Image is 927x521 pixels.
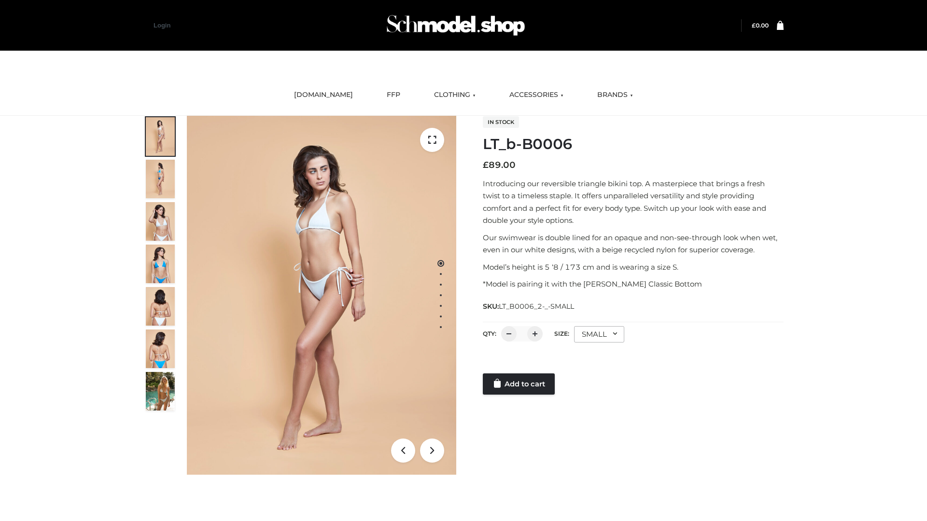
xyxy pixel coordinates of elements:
[287,84,360,106] a: [DOMAIN_NAME]
[146,287,175,326] img: ArielClassicBikiniTop_CloudNine_AzureSky_OW114ECO_7-scaled.jpg
[499,302,574,311] span: LT_B0006_2-_-SMALL
[483,116,519,128] span: In stock
[590,84,640,106] a: BRANDS
[146,245,175,283] img: ArielClassicBikiniTop_CloudNine_AzureSky_OW114ECO_4-scaled.jpg
[574,326,624,343] div: SMALL
[483,160,516,170] bdi: 89.00
[483,330,496,337] label: QTY:
[502,84,571,106] a: ACCESSORIES
[146,372,175,411] img: Arieltop_CloudNine_AzureSky2.jpg
[483,178,784,227] p: Introducing our reversible triangle bikini top. A masterpiece that brings a fresh twist to a time...
[154,22,170,29] a: Login
[146,117,175,156] img: ArielClassicBikiniTop_CloudNine_AzureSky_OW114ECO_1-scaled.jpg
[752,22,769,29] a: £0.00
[483,373,555,395] a: Add to cart
[752,22,756,29] span: £
[146,329,175,368] img: ArielClassicBikiniTop_CloudNine_AzureSky_OW114ECO_8-scaled.jpg
[554,330,569,337] label: Size:
[383,6,528,44] img: Schmodel Admin 964
[483,278,784,290] p: *Model is pairing it with the [PERSON_NAME] Classic Bottom
[146,202,175,241] img: ArielClassicBikiniTop_CloudNine_AzureSky_OW114ECO_3-scaled.jpg
[752,22,769,29] bdi: 0.00
[146,160,175,198] img: ArielClassicBikiniTop_CloudNine_AzureSky_OW114ECO_2-scaled.jpg
[483,136,784,153] h1: LT_b-B0006
[379,84,407,106] a: FFP
[483,261,784,274] p: Model’s height is 5 ‘8 / 173 cm and is wearing a size S.
[483,160,489,170] span: £
[483,232,784,256] p: Our swimwear is double lined for an opaque and non-see-through look when wet, even in our white d...
[483,301,575,312] span: SKU:
[187,116,456,475] img: ArielClassicBikiniTop_CloudNine_AzureSky_OW114ECO_1
[427,84,483,106] a: CLOTHING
